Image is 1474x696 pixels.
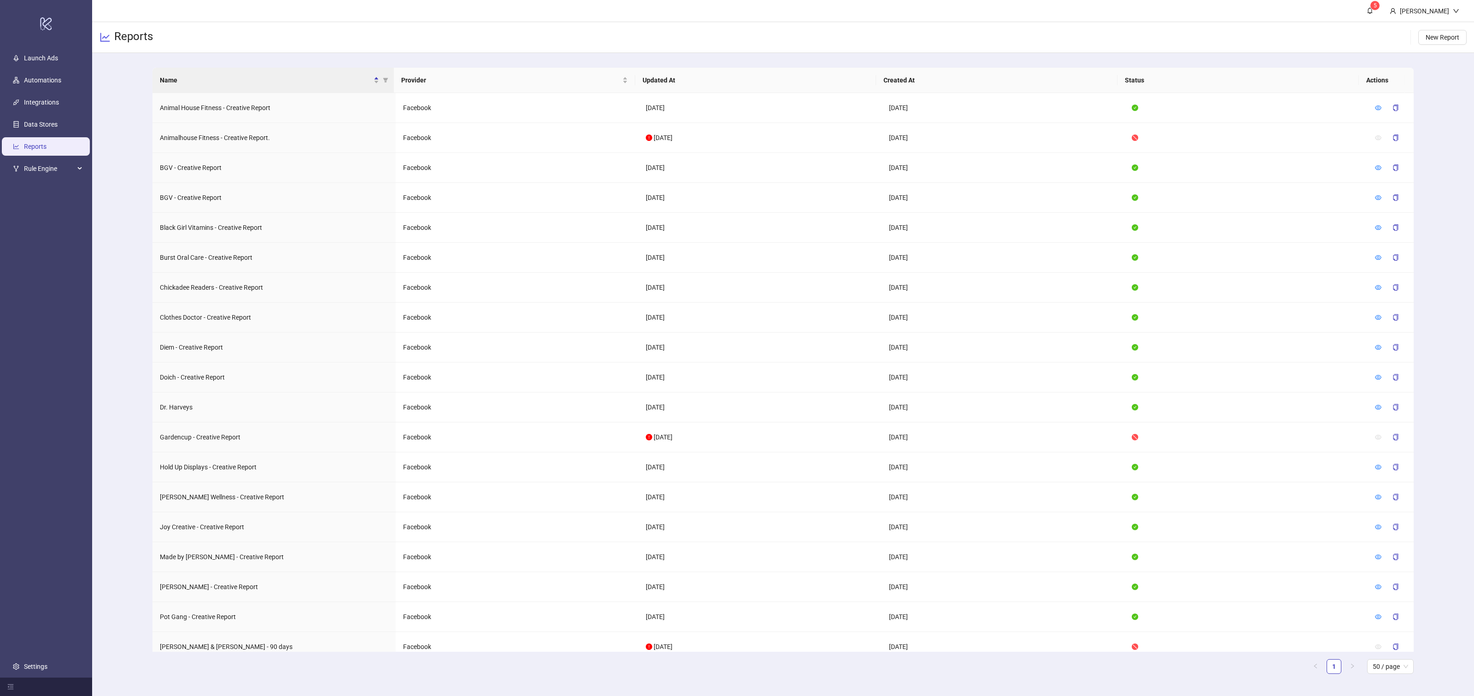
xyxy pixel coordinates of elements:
td: [DATE] [638,183,881,213]
td: [DATE] [882,422,1124,452]
td: Made by [PERSON_NAME] - Creative Report [152,542,395,572]
span: eye [1375,643,1381,650]
td: [DATE] [882,542,1124,572]
a: Data Stores [24,121,58,128]
span: check-circle [1132,194,1138,201]
span: eye [1375,344,1381,351]
a: eye [1375,104,1381,111]
td: [DATE] [638,572,881,602]
div: [PERSON_NAME] [1396,6,1453,16]
span: copy [1392,554,1399,560]
a: 1 [1327,660,1341,673]
span: stop [1132,643,1138,650]
td: [DATE] [638,333,881,363]
td: [PERSON_NAME] & [PERSON_NAME] - 90 days [152,632,395,662]
a: Launch Ads [24,54,58,62]
span: filter [381,73,390,87]
span: copy [1392,254,1399,261]
span: copy [1392,194,1399,201]
span: copy [1392,434,1399,440]
a: eye [1375,523,1381,531]
a: Integrations [24,99,59,106]
span: eye [1375,164,1381,171]
span: copy [1392,135,1399,141]
button: copy [1385,370,1406,385]
span: copy [1392,614,1399,620]
span: copy [1392,494,1399,500]
span: eye [1375,614,1381,620]
span: eye [1375,464,1381,470]
a: Automations [24,76,61,84]
span: eye [1375,494,1381,500]
span: eye [1375,105,1381,111]
span: copy [1392,105,1399,111]
button: copy [1385,310,1406,325]
span: eye [1375,404,1381,410]
span: left [1313,663,1318,669]
a: eye [1375,463,1381,471]
span: check-circle [1132,284,1138,291]
span: check-circle [1132,224,1138,231]
td: [DATE] [882,303,1124,333]
span: stop [1132,135,1138,141]
span: 5 [1374,2,1377,9]
button: copy [1385,250,1406,265]
button: copy [1385,160,1406,175]
td: [DATE] [882,392,1124,422]
td: Animal House Fitness - Creative Report [152,93,395,123]
td: [DATE] [882,602,1124,632]
th: Status [1117,68,1359,93]
span: copy [1392,643,1399,650]
td: [DATE] [638,243,881,273]
td: [DATE] [638,213,881,243]
span: down [1453,8,1459,14]
td: Facebook [396,392,638,422]
td: Facebook [396,273,638,303]
td: Facebook [396,153,638,183]
span: check-circle [1132,374,1138,380]
button: copy [1385,130,1406,145]
th: Created At [876,68,1117,93]
sup: 5 [1370,1,1380,10]
button: left [1308,659,1323,674]
td: [DATE] [638,602,881,632]
button: copy [1385,340,1406,355]
a: eye [1375,374,1381,381]
span: copy [1392,224,1399,231]
td: [DATE] [882,183,1124,213]
td: [DATE] [882,363,1124,392]
td: Facebook [396,512,638,542]
span: user [1390,8,1396,14]
button: copy [1385,639,1406,654]
button: right [1345,659,1360,674]
td: [DATE] [882,333,1124,363]
button: copy [1385,490,1406,504]
button: copy [1385,220,1406,235]
td: Facebook [396,243,638,273]
span: copy [1392,524,1399,530]
td: Black Girl Vitamins - Creative Report [152,213,395,243]
td: [DATE] [882,482,1124,512]
span: bell [1367,7,1373,14]
td: Dr. Harveys [152,392,395,422]
span: copy [1392,374,1399,380]
td: [DATE] [638,363,881,392]
td: Gardencup - Creative Report [152,422,395,452]
a: eye [1375,553,1381,561]
td: Facebook [396,123,638,153]
td: [DATE] [638,542,881,572]
span: eye [1375,584,1381,590]
td: Facebook [396,602,638,632]
td: [DATE] [882,243,1124,273]
button: New Report [1418,30,1467,45]
span: stop [1132,434,1138,440]
td: [DATE] [882,123,1124,153]
a: eye [1375,254,1381,261]
td: [DATE] [638,153,881,183]
span: eye [1375,284,1381,291]
button: copy [1385,520,1406,534]
span: [DATE] [654,643,673,650]
td: Facebook [396,333,638,363]
td: Facebook [396,213,638,243]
